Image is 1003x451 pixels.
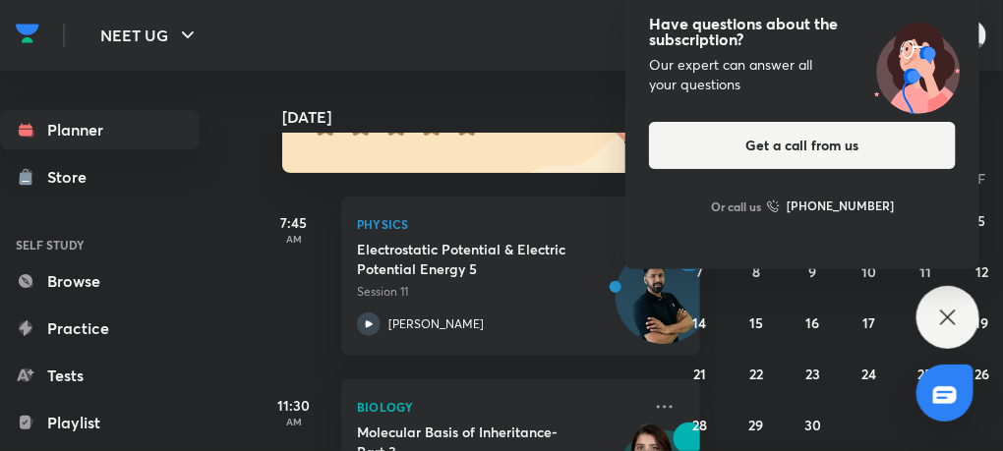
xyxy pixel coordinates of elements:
[88,16,211,55] button: NEET UG
[696,262,703,281] abbr: September 7, 2025
[649,122,956,169] button: Get a call from us
[47,165,98,189] div: Store
[862,313,875,332] abbr: September 17, 2025
[684,255,716,287] button: September 7, 2025
[797,409,829,440] button: September 30, 2025
[910,255,941,287] button: September 11, 2025
[749,416,764,434] abbr: September 29, 2025
[684,409,716,440] button: September 28, 2025
[255,395,333,416] h5: 11:30
[752,262,760,281] abbr: September 8, 2025
[749,313,763,332] abbr: September 15, 2025
[357,283,641,301] p: Session 11
[854,307,885,338] button: September 17, 2025
[974,365,989,383] abbr: September 26, 2025
[255,416,333,427] p: AM
[975,262,988,281] abbr: September 12, 2025
[740,358,772,389] button: September 22, 2025
[255,233,333,245] p: AM
[749,365,763,383] abbr: September 22, 2025
[804,416,821,434] abbr: September 30, 2025
[854,255,885,287] button: September 10, 2025
[617,258,711,353] img: Avatar
[809,262,817,281] abbr: September 9, 2025
[787,197,894,216] h6: [PHONE_NUMBER]
[967,358,998,389] button: September 26, 2025
[797,307,829,338] button: September 16, 2025
[692,416,707,434] abbr: September 28, 2025
[861,365,876,383] abbr: September 24, 2025
[919,262,931,281] abbr: September 11, 2025
[978,169,986,188] abbr: Friday
[711,197,761,215] p: Or call us
[740,409,772,440] button: September 29, 2025
[918,313,932,332] abbr: September 18, 2025
[805,365,820,383] abbr: September 23, 2025
[797,358,829,389] button: September 23, 2025
[740,307,772,338] button: September 15, 2025
[740,255,772,287] button: September 8, 2025
[255,212,333,233] h5: 7:45
[918,365,933,383] abbr: September 25, 2025
[967,255,998,287] button: September 12, 2025
[854,358,885,389] button: September 24, 2025
[967,204,998,236] button: September 5, 2025
[357,212,641,236] p: Physics
[16,19,39,53] a: Company Logo
[806,313,820,332] abbr: September 16, 2025
[910,307,941,338] button: September 18, 2025
[684,358,716,389] button: September 21, 2025
[16,19,39,48] img: Company Logo
[693,365,706,383] abbr: September 21, 2025
[357,240,602,279] h5: Electrostatic Potential & Electric Potential Energy 5
[967,307,998,338] button: September 19, 2025
[910,358,941,389] button: September 25, 2025
[693,313,707,332] abbr: September 14, 2025
[649,55,956,94] div: Our expert can answer all your questions
[684,307,716,338] button: September 14, 2025
[855,16,979,114] img: ttu_illustration_new.svg
[797,255,829,287] button: September 9, 2025
[388,315,484,333] p: [PERSON_NAME]
[649,16,956,47] h4: Have questions about the subscription?
[282,109,720,125] h4: [DATE]
[861,262,876,281] abbr: September 10, 2025
[975,313,989,332] abbr: September 19, 2025
[978,211,986,230] abbr: September 5, 2025
[357,395,641,419] p: Biology
[767,197,894,216] a: [PHONE_NUMBER]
